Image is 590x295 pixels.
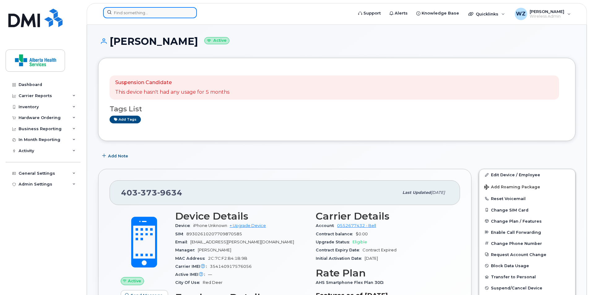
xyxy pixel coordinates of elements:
[479,169,575,180] a: Edit Device / Employee
[316,211,449,222] h3: Carrier Details
[479,227,575,238] button: Enable Call Forwarding
[316,223,337,228] span: Account
[402,190,431,195] span: Last updated
[115,79,229,86] p: Suspension Candidate
[484,185,540,190] span: Add Roaming Package
[186,232,242,236] span: 89302610207709870585
[362,248,397,252] span: Contract Expired
[204,37,229,44] small: Active
[110,105,564,113] h3: Tags List
[210,264,252,269] span: 354140917576056
[98,36,575,47] h1: [PERSON_NAME]
[353,240,367,244] span: Eligible
[337,223,376,228] a: 0552677432 - Bell
[128,278,141,284] span: Active
[316,248,362,252] span: Contract Expiry Date
[108,153,128,159] span: Add Note
[479,282,575,293] button: Suspend/Cancel Device
[110,116,141,123] a: Add tags
[479,204,575,216] button: Change SIM Card
[175,280,203,285] span: City Of Use
[193,223,227,228] span: iPhone Unknown
[138,188,157,197] span: 373
[316,256,365,261] span: Initial Activation Date
[208,272,212,277] span: —
[316,240,353,244] span: Upgrade Status
[175,264,210,269] span: Carrier IMEI
[175,272,208,277] span: Active IMEI
[479,193,575,204] button: Reset Voicemail
[115,89,229,96] p: This device hasn't had any usage for 5 months
[175,211,308,222] h3: Device Details
[198,248,231,252] span: [PERSON_NAME]
[479,260,575,271] button: Block Data Usage
[479,249,575,260] button: Request Account Change
[479,238,575,249] button: Change Phone Number
[316,280,387,285] span: AHS Smartphone Flex Plan 30D
[175,232,186,236] span: SIM
[208,256,247,261] span: 2C:7C:F2:B4:1B:9B
[479,180,575,193] button: Add Roaming Package
[365,256,378,261] span: [DATE]
[121,188,182,197] span: 403
[98,150,133,161] button: Add Note
[316,267,449,279] h3: Rate Plan
[479,271,575,282] button: Transfer to Personal
[230,223,266,228] a: + Upgrade Device
[190,240,294,244] span: [EMAIL_ADDRESS][PERSON_NAME][DOMAIN_NAME]
[431,190,445,195] span: [DATE]
[316,232,356,236] span: Contract balance
[479,216,575,227] button: Change Plan / Features
[157,188,182,197] span: 9634
[491,286,542,290] span: Suspend/Cancel Device
[491,230,541,234] span: Enable Call Forwarding
[175,256,208,261] span: MAC Address
[175,223,193,228] span: Device
[491,219,542,223] span: Change Plan / Features
[203,280,223,285] span: Red Deer
[356,232,368,236] span: $0.00
[175,240,190,244] span: Email
[175,248,198,252] span: Manager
